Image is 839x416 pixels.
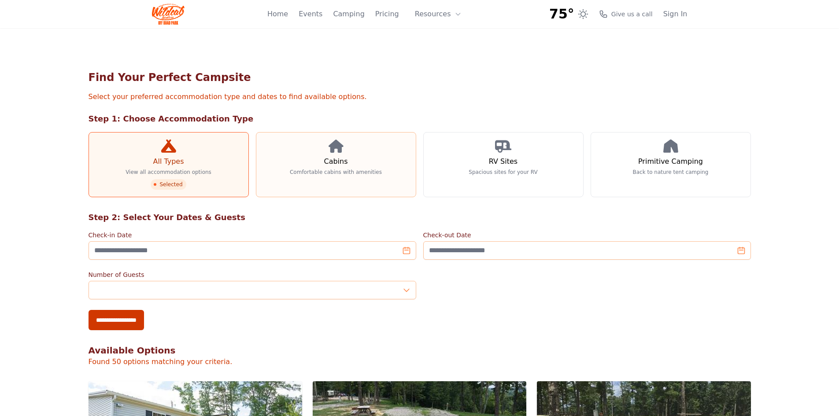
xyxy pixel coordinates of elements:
[89,70,751,85] h1: Find Your Perfect Campsite
[299,9,322,19] a: Events
[549,6,574,22] span: 75°
[89,344,751,357] h2: Available Options
[89,270,416,279] label: Number of Guests
[591,132,751,197] a: Primitive Camping Back to nature tent camping
[423,132,584,197] a: RV Sites Spacious sites for your RV
[324,156,347,167] h3: Cabins
[152,4,185,25] img: Wildcat Logo
[638,156,703,167] h3: Primitive Camping
[153,156,184,167] h3: All Types
[126,169,211,176] p: View all accommodation options
[151,179,186,190] span: Selected
[375,9,399,19] a: Pricing
[663,9,687,19] a: Sign In
[599,10,653,18] a: Give us a call
[89,211,751,224] h2: Step 2: Select Your Dates & Guests
[89,92,751,102] p: Select your preferred accommodation type and dates to find available options.
[256,132,416,197] a: Cabins Comfortable cabins with amenities
[89,113,751,125] h2: Step 1: Choose Accommodation Type
[611,10,653,18] span: Give us a call
[333,9,364,19] a: Camping
[469,169,537,176] p: Spacious sites for your RV
[489,156,517,167] h3: RV Sites
[410,5,467,23] button: Resources
[89,132,249,197] a: All Types View all accommodation options Selected
[89,231,416,239] label: Check-in Date
[290,169,382,176] p: Comfortable cabins with amenities
[89,357,751,367] p: Found 50 options matching your criteria.
[267,9,288,19] a: Home
[633,169,709,176] p: Back to nature tent camping
[423,231,751,239] label: Check-out Date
